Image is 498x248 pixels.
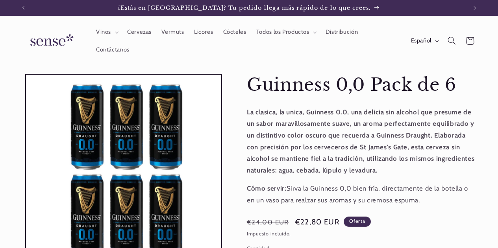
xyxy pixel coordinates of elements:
[256,28,309,36] span: Todos los Productos
[326,28,358,36] span: Distribución
[96,28,111,36] span: Vinos
[218,24,251,41] a: Cócteles
[122,24,156,41] a: Cervezas
[91,24,122,41] summary: Vinos
[18,27,83,55] a: Sense
[118,4,371,11] span: ¿Estás en [GEOGRAPHIC_DATA]? Tu pedido llega más rápido de lo que crees.
[251,24,320,41] summary: Todos los Productos
[161,28,184,36] span: Vermuts
[127,28,152,36] span: Cervezas
[247,108,474,174] strong: La clasica, la unica, Guinness 0.0, una delicia sin alcohol que presume de un sabor maravillosame...
[247,217,289,227] s: €24,00 EUR
[442,32,461,50] summary: Búsqueda
[194,28,213,36] span: Licores
[91,41,134,58] a: Contáctanos
[157,24,189,41] a: Vermuts
[189,24,218,41] a: Licores
[21,29,80,52] img: Sense
[406,33,442,49] button: Español
[247,230,478,238] div: Impuesto incluido.
[247,74,478,96] h1: Guinness 0,0 Pack de 6
[96,46,130,53] span: Contáctanos
[344,217,371,227] span: Oferta
[295,217,340,228] span: €22,80 EUR
[223,28,246,36] span: Cócteles
[247,183,478,206] p: Sirva la Guinness 0,0 bien fría, directamente de la botella o en un vaso para realzar sus aromas ...
[247,184,287,192] strong: Cómo servir:
[411,37,431,45] span: Español
[320,24,363,41] a: Distribución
